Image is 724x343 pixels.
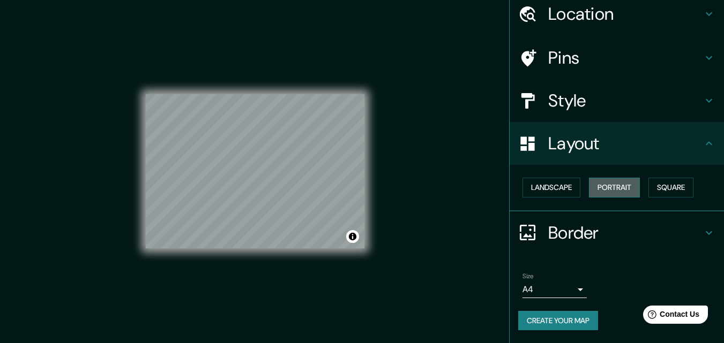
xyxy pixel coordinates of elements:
div: A4 [523,281,587,298]
label: Size [523,271,534,280]
div: Style [510,79,724,122]
h4: Border [548,222,703,243]
h4: Style [548,90,703,111]
button: Square [648,178,693,197]
h4: Layout [548,133,703,154]
button: Toggle attribution [346,230,359,243]
h4: Pins [548,47,703,68]
button: Portrait [589,178,640,197]
canvas: Map [146,94,364,248]
div: Border [510,211,724,254]
button: Create your map [518,311,598,331]
iframe: Help widget launcher [629,301,712,331]
button: Landscape [523,178,580,197]
div: Pins [510,36,724,79]
h4: Location [548,3,703,25]
div: Layout [510,122,724,165]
